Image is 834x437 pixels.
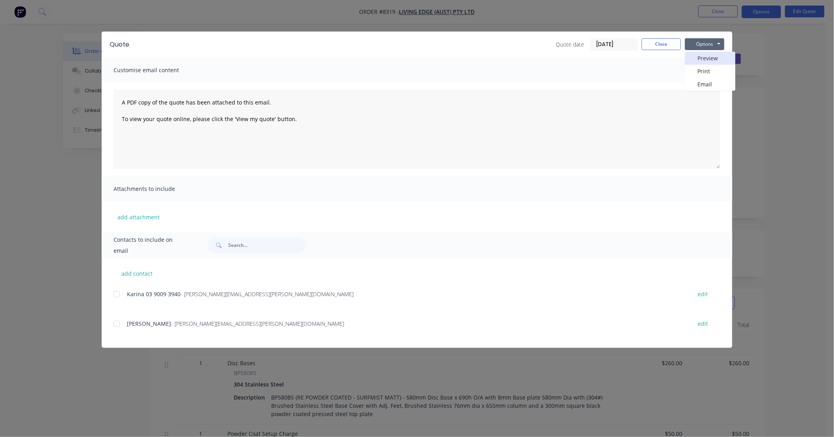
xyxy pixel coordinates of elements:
span: [PERSON_NAME] [127,320,171,327]
span: Contacts to include on email [114,234,188,256]
div: Quote [110,40,129,49]
button: edit [693,318,713,329]
button: Close [642,38,681,50]
button: add attachment [114,211,164,223]
input: Search... [228,237,306,253]
span: Quote date [556,40,584,49]
button: Preview [685,52,735,65]
button: Print [685,65,735,78]
span: Customise email content [114,65,200,76]
textarea: A PDF copy of the quote has been attached to this email. To view your quote online, please click ... [114,90,720,169]
button: Options [685,38,724,50]
button: edit [693,289,713,299]
span: Attachments to include [114,183,200,194]
button: Email [685,78,735,91]
span: - [PERSON_NAME][EMAIL_ADDRESS][PERSON_NAME][DOMAIN_NAME] [171,320,344,327]
button: add contact [114,267,161,279]
span: - [PERSON_NAME][EMAIL_ADDRESS][PERSON_NAME][DOMAIN_NAME] [181,290,354,298]
span: Karina 03 9009 3940 [127,290,181,298]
